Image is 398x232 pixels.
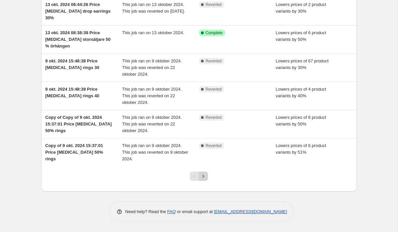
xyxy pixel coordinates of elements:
span: Copy of 9 okt. 2024 15:37:01 Price [MEDICAL_DATA] 50% rings [45,143,103,161]
span: Lowers prices of 6 product variants by 50% [276,115,326,126]
a: FAQ [167,209,176,214]
a: [EMAIL_ADDRESS][DOMAIN_NAME] [214,209,287,214]
span: Lowers prices of 67 product variants by 30% [276,58,329,70]
span: Reverted [206,87,222,92]
span: 9 okt. 2024 15:48:38 Price [MEDICAL_DATA] rings 40 [45,87,99,98]
span: This job ran on 9 oktober 2024. This job was reverted on 22 oktober 2024. [122,115,182,133]
span: Lowers prices of 6 product variants by 51% [276,143,326,155]
span: or email support at [176,209,214,214]
span: This job ran on 9 oktober 2024. This job was reverted on 22 oktober 2024. [122,58,182,77]
span: Lowers prices of 2 product variants by 30% [276,2,326,14]
span: 13 okt. 2024 08:38:39 Price [MEDICAL_DATA] storsäljare 50 % örhängen [45,30,111,48]
span: Complete [206,30,223,36]
span: Copy of Copy of 9 okt. 2024 15:37:01 Price [MEDICAL_DATA] 50% rings [45,115,112,133]
span: Reverted [206,2,222,7]
span: This job ran on 13 oktober 2024. [122,30,184,35]
span: Reverted [206,143,222,148]
span: Need help? Read the [125,209,167,214]
span: Lowers prices of 6 product variants by 50% [276,30,326,42]
span: This job ran on 9 oktober 2024. This job was reverted on 22 oktober 2024. [122,87,182,105]
span: Reverted [206,115,222,120]
span: This job ran on 13 oktober 2024. This job was reverted on [DATE]. [122,2,185,14]
span: 13 okt. 2024 08:44:26 Price [MEDICAL_DATA] drop earrings 30% [45,2,111,20]
span: Reverted [206,58,222,64]
span: 9 okt. 2024 15:48:38 Price [MEDICAL_DATA] rings 30 [45,58,99,70]
nav: Pagination [190,172,208,181]
button: Next [199,172,208,181]
span: This job ran on 9 oktober 2024. This job was reverted on 9 oktober 2024. [122,143,188,161]
span: Lowers prices of 4 product variants by 40% [276,87,326,98]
